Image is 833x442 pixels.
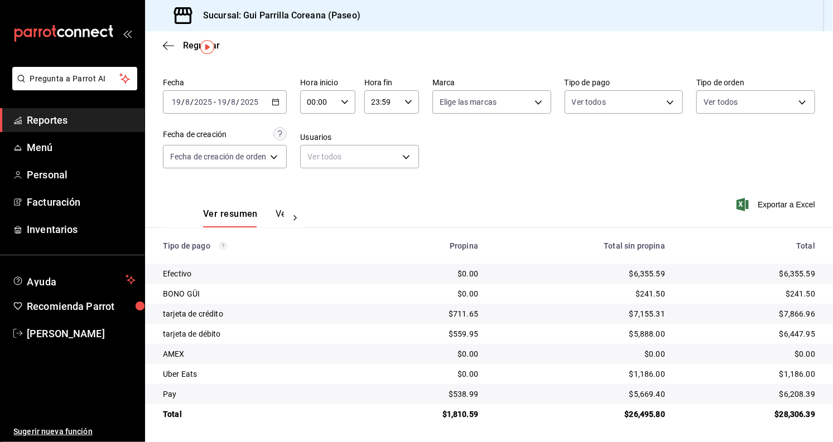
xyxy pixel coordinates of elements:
div: Tipo de pago [163,241,351,250]
div: $538.99 [369,388,478,400]
span: Fecha de creación de orden [170,151,266,162]
button: Ver pagos [276,208,317,227]
div: $559.95 [369,328,478,339]
div: tarjeta de crédito [163,308,351,319]
div: $6,355.59 [683,268,815,279]
div: Fecha de creación [163,129,227,140]
label: Hora fin [364,79,419,87]
span: Elige las marcas [440,96,497,108]
div: $0.00 [683,348,815,360]
div: $7,155.31 [496,308,665,319]
div: tarjeta de débito [163,328,351,339]
span: Regresar [183,40,220,51]
svg: Los pagos realizados con Pay y otras terminales son montos brutos. [219,242,227,250]
div: Propina [369,241,478,250]
span: Ayuda [27,273,121,286]
span: Inventarios [27,222,136,237]
div: Uber Eats [163,368,351,380]
input: -- [217,98,227,106]
div: Pay [163,388,351,400]
span: [PERSON_NAME] [27,326,136,341]
span: Menú [27,140,136,155]
div: $1,810.59 [369,409,478,420]
div: $711.65 [369,308,478,319]
span: Personal [27,167,136,182]
span: Sugerir nueva función [13,426,136,438]
button: Ver resumen [203,208,258,227]
span: Recomienda Parrot [27,299,136,314]
div: $7,866.96 [683,308,815,319]
div: $0.00 [369,348,478,360]
button: Exportar a Excel [739,198,815,211]
input: ---- [194,98,213,106]
div: $1,186.00 [683,368,815,380]
span: / [190,98,194,106]
button: Pregunta a Parrot AI [12,67,137,90]
label: Tipo de pago [565,79,683,87]
span: / [237,98,240,106]
label: Tipo de orden [696,79,815,87]
div: Total [163,409,351,420]
div: $5,669.40 [496,388,665,400]
span: Pregunta a Parrot AI [30,73,120,85]
div: $0.00 [496,348,665,360]
label: Hora inicio [300,79,355,87]
div: $6,208.39 [683,388,815,400]
a: Pregunta a Parrot AI [8,81,137,93]
div: $28,306.39 [683,409,815,420]
input: ---- [240,98,259,106]
h3: Sucursal: Gui Parrilla Coreana (Paseo) [194,9,360,22]
div: AMEX [163,348,351,360]
div: Efectivo [163,268,351,279]
input: -- [185,98,190,106]
span: / [227,98,230,106]
span: / [181,98,185,106]
label: Usuarios [300,134,419,142]
div: $6,355.59 [496,268,665,279]
div: $241.50 [683,288,815,299]
div: Ver todos [300,145,419,168]
input: -- [171,98,181,106]
div: $5,888.00 [496,328,665,339]
span: Reportes [27,113,136,128]
input: -- [231,98,237,106]
div: $6,447.95 [683,328,815,339]
label: Fecha [163,79,287,87]
div: $1,186.00 [496,368,665,380]
span: Ver todos [572,96,606,108]
div: BONO GÜI [163,288,351,299]
button: open_drawer_menu [123,29,132,38]
img: Tooltip marker [200,40,214,54]
label: Marca [432,79,551,87]
span: Facturación [27,195,136,210]
div: $26,495.80 [496,409,665,420]
span: Ver todos [704,96,738,108]
div: $0.00 [369,268,478,279]
div: $0.00 [369,368,478,380]
span: - [214,98,216,106]
button: Regresar [163,40,220,51]
div: $241.50 [496,288,665,299]
div: Total [683,241,815,250]
div: $0.00 [369,288,478,299]
div: Total sin propina [496,241,665,250]
div: navigation tabs [203,208,284,227]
